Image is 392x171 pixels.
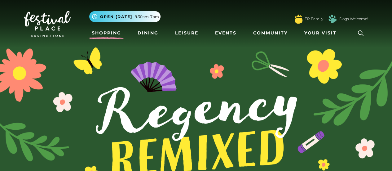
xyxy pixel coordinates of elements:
span: Your Visit [304,30,337,36]
a: Community [251,27,290,39]
a: Events [213,27,239,39]
img: Festival Place Logo [24,11,71,37]
a: Dining [135,27,161,39]
span: Open [DATE] [100,14,132,20]
a: Leisure [173,27,201,39]
a: Your Visit [302,27,342,39]
a: FP Family [305,16,323,22]
a: Shopping [89,27,124,39]
span: 9.30am-7pm [135,14,159,20]
button: Open [DATE] 9.30am-7pm [89,11,161,22]
a: Dogs Welcome! [339,16,368,22]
